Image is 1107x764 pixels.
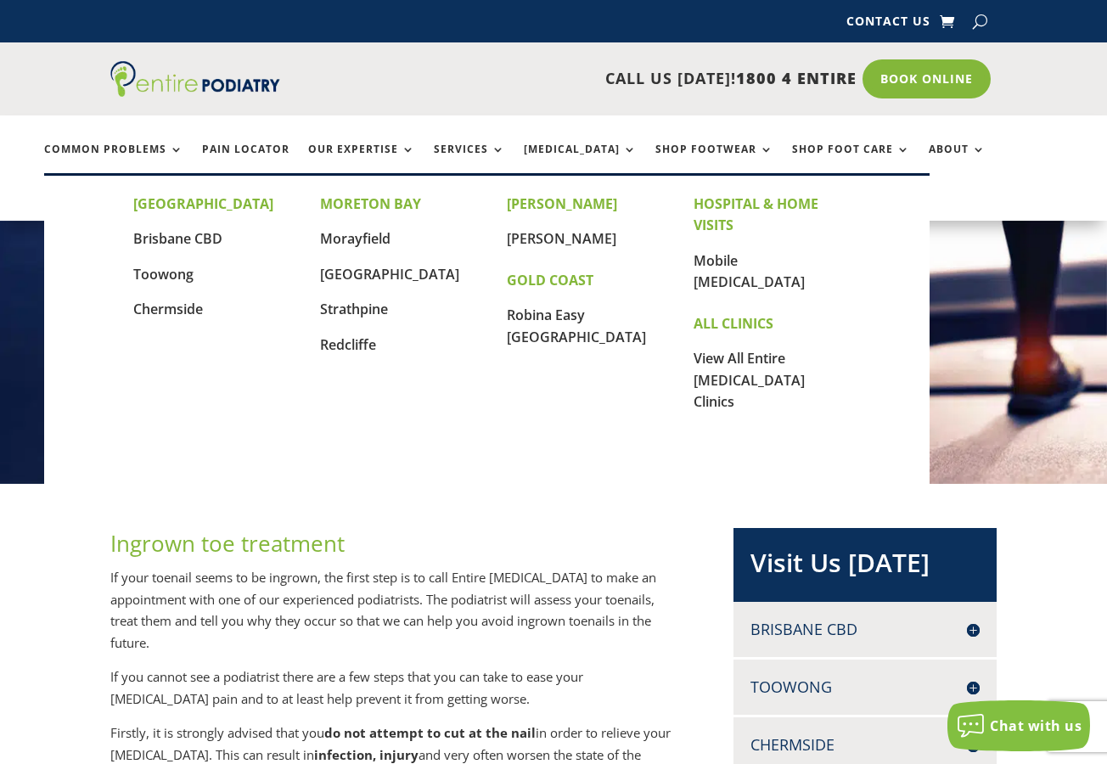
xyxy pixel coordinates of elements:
span: 1800 4 ENTIRE [736,68,857,88]
button: Chat with us [947,700,1090,751]
strong: ALL CLINICS [694,314,773,333]
span: Chat with us [990,716,1082,735]
a: Pain Locator [202,143,289,180]
strong: do not attempt to cut at the nail [324,724,536,741]
strong: infection, injury [314,746,419,763]
a: Shop Footwear [655,143,773,180]
a: Mobile [MEDICAL_DATA] [694,251,805,292]
strong: MORETON BAY [320,194,421,213]
a: Common Problems [44,143,183,180]
a: Strathpine [320,300,388,318]
a: Toowong [133,265,194,284]
a: Robina Easy [GEOGRAPHIC_DATA] [507,306,646,346]
p: If you cannot see a podiatrist there are a few steps that you can take to ease your [MEDICAL_DATA... [110,666,684,722]
a: Redcliffe [320,335,376,354]
a: Services [434,143,505,180]
h2: Visit Us [DATE] [750,545,979,589]
a: Contact Us [846,15,930,34]
strong: GOLD COAST [507,271,593,289]
a: Shop Foot Care [792,143,910,180]
img: logo (1) [110,61,280,97]
h4: Toowong [750,677,979,698]
a: Chermside [133,300,203,318]
a: About [929,143,986,180]
strong: [GEOGRAPHIC_DATA] [133,194,273,213]
strong: HOSPITAL & HOME VISITS [694,194,818,235]
a: [MEDICAL_DATA] [524,143,637,180]
a: Brisbane CBD [133,229,222,248]
a: View All Entire [MEDICAL_DATA] Clinics [694,349,805,411]
span: Ingrown toe treatment [110,528,345,559]
a: [GEOGRAPHIC_DATA] [320,265,459,284]
p: If your toenail seems to be ingrown, the first step is to call Entire [MEDICAL_DATA] to make an a... [110,567,684,666]
h4: Chermside [750,734,979,756]
a: Book Online [863,59,991,98]
strong: [PERSON_NAME] [507,194,617,213]
a: Morayfield [320,229,391,248]
a: Entire Podiatry [110,83,280,100]
h4: Brisbane CBD [750,619,979,640]
a: Our Expertise [308,143,415,180]
a: [PERSON_NAME] [507,229,616,248]
p: CALL US [DATE]! [311,68,857,90]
